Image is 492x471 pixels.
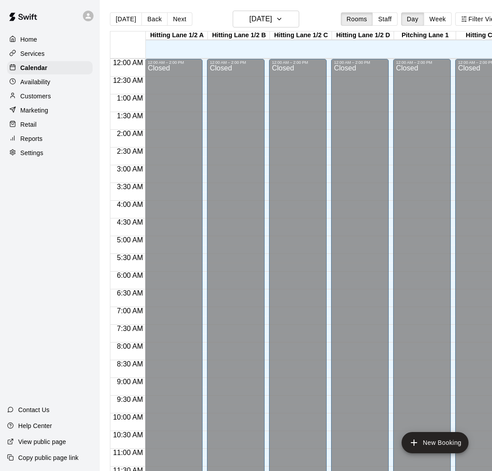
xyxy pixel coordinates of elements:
div: 12:00 AM – 2:00 PM [148,60,200,65]
div: Hitting Lane 1/2 B [208,31,270,40]
span: 8:30 AM [115,360,145,368]
span: 4:30 AM [115,218,145,226]
p: Availability [20,78,51,86]
a: Retail [7,118,93,131]
span: 5:30 AM [115,254,145,261]
p: Services [20,49,45,58]
span: 6:00 AM [115,272,145,279]
a: Availability [7,75,93,89]
button: Back [141,12,168,26]
div: Pitching Lane 1 [394,31,456,40]
p: Help Center [18,421,52,430]
a: Reports [7,132,93,145]
span: 2:30 AM [115,148,145,155]
span: 3:00 AM [115,165,145,173]
button: Day [401,12,424,26]
span: 11:00 AM [111,449,145,456]
button: Staff [372,12,398,26]
div: Hitting Lane 1/2 C [270,31,332,40]
span: 6:30 AM [115,289,145,297]
p: Marketing [20,106,48,115]
p: Home [20,35,37,44]
span: 12:30 AM [111,77,145,84]
span: 2:00 AM [115,130,145,137]
a: Settings [7,146,93,160]
span: 5:00 AM [115,236,145,244]
p: Settings [20,148,43,157]
span: 7:00 AM [115,307,145,315]
p: View public page [18,437,66,446]
div: 12:00 AM – 2:00 PM [396,60,448,65]
a: Calendar [7,61,93,74]
div: Hitting Lane 1/2 D [332,31,394,40]
p: Calendar [20,63,47,72]
button: [DATE] [110,12,142,26]
span: 9:00 AM [115,378,145,385]
span: 1:30 AM [115,112,145,120]
button: add [402,432,469,453]
button: [DATE] [233,11,299,27]
span: 1:00 AM [115,94,145,102]
p: Customers [20,92,51,101]
div: 12:00 AM – 2:00 PM [272,60,324,65]
span: 9:30 AM [115,396,145,403]
a: Services [7,47,93,60]
button: Rooms [341,12,373,26]
span: 7:30 AM [115,325,145,332]
span: 12:00 AM [111,59,145,66]
button: Next [167,12,192,26]
div: 12:00 AM – 2:00 PM [210,60,262,65]
a: Home [7,33,93,46]
span: 8:00 AM [115,343,145,350]
p: Contact Us [18,405,50,414]
div: Hitting Lane 1/2 A [146,31,208,40]
button: Week [424,12,452,26]
h6: [DATE] [250,13,272,25]
p: Copy public page link [18,453,78,462]
a: Customers [7,90,93,103]
a: Marketing [7,104,93,117]
p: Reports [20,134,43,143]
span: 4:00 AM [115,201,145,208]
span: 3:30 AM [115,183,145,191]
p: Retail [20,120,37,129]
div: 12:00 AM – 2:00 PM [334,60,386,65]
span: 10:30 AM [111,431,145,439]
span: 10:00 AM [111,413,145,421]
